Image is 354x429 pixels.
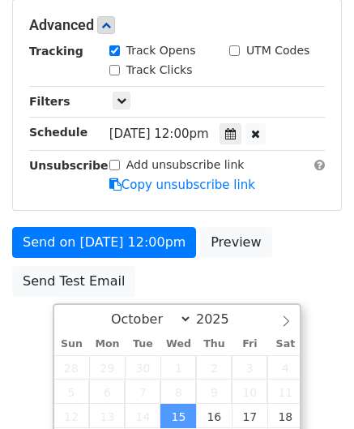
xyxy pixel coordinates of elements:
span: October 3, 2025 [232,355,267,380]
span: October 10, 2025 [232,380,267,404]
span: September 30, 2025 [125,355,160,380]
span: October 16, 2025 [196,404,232,428]
iframe: Chat Widget [273,351,354,429]
span: Mon [89,339,125,350]
span: October 7, 2025 [125,380,160,404]
a: Send Test Email [12,266,135,297]
strong: Filters [29,95,70,108]
a: Preview [200,227,271,258]
strong: Tracking [29,45,83,58]
span: October 4, 2025 [267,355,303,380]
label: UTM Codes [246,42,309,59]
strong: Unsubscribe [29,159,109,172]
span: October 2, 2025 [196,355,232,380]
input: Year [192,311,250,327]
span: October 14, 2025 [125,404,160,428]
span: October 1, 2025 [160,355,196,380]
span: Fri [232,339,267,350]
a: Copy unsubscribe link [109,178,255,192]
span: October 18, 2025 [267,404,303,428]
a: Send on [DATE] 12:00pm [12,227,196,258]
span: October 13, 2025 [89,404,125,428]
span: October 11, 2025 [267,380,303,404]
strong: Schedule [29,126,87,139]
span: Thu [196,339,232,350]
span: October 12, 2025 [54,404,90,428]
span: October 17, 2025 [232,404,267,428]
span: October 15, 2025 [160,404,196,428]
span: October 8, 2025 [160,380,196,404]
h5: Advanced [29,16,325,34]
span: September 29, 2025 [89,355,125,380]
span: October 5, 2025 [54,380,90,404]
label: Add unsubscribe link [126,157,245,174]
span: Sun [54,339,90,350]
span: Wed [160,339,196,350]
span: October 6, 2025 [89,380,125,404]
span: Tue [125,339,160,350]
span: September 28, 2025 [54,355,90,380]
span: [DATE] 12:00pm [109,127,209,141]
span: Sat [267,339,303,350]
span: October 9, 2025 [196,380,232,404]
label: Track Opens [126,42,196,59]
label: Track Clicks [126,62,193,79]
